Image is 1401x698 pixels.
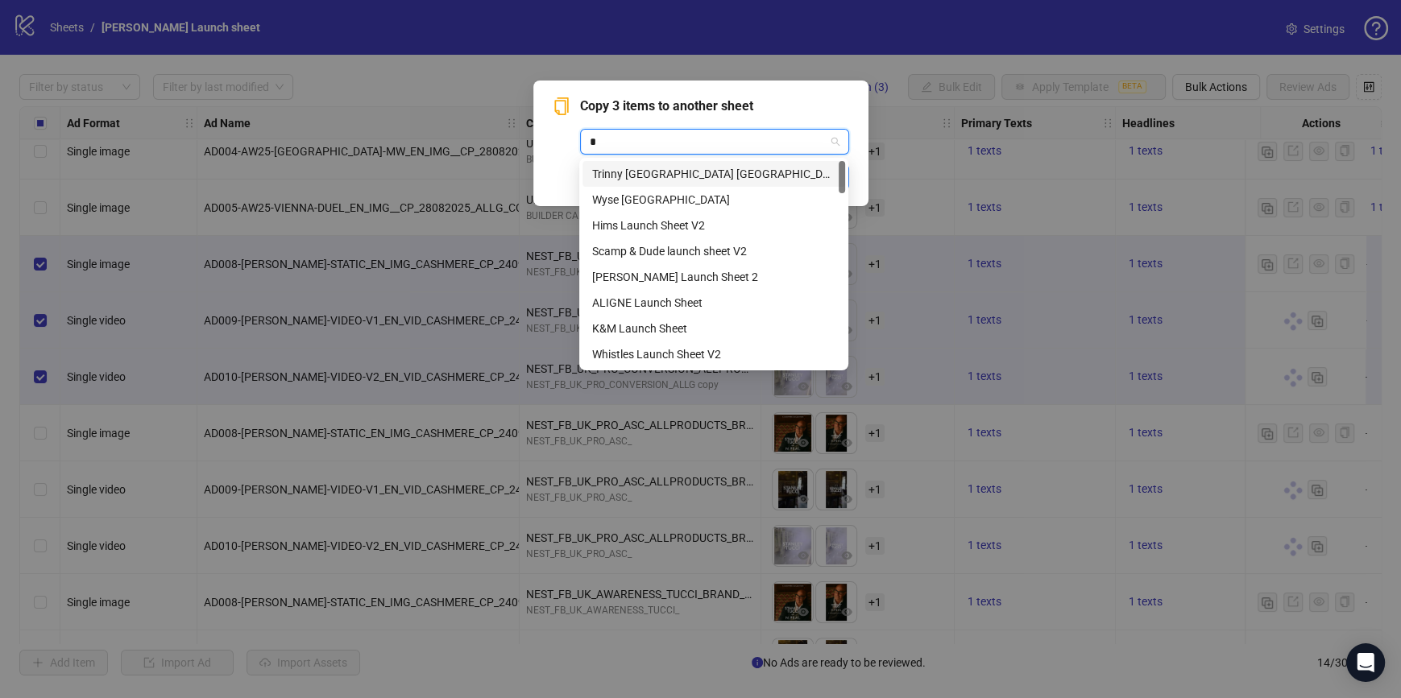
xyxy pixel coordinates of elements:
[592,242,835,260] div: Scamp & Dude launch sheet V2
[592,268,835,286] div: [PERSON_NAME] Launch Sheet 2
[582,161,845,187] div: Trinny London US V2
[592,294,835,312] div: ALIGNE Launch Sheet
[592,320,835,337] div: K&M Launch Sheet
[592,345,835,363] div: Whistles Launch Sheet V2
[582,316,845,341] div: K&M Launch Sheet
[1346,643,1385,682] div: Open Intercom Messenger
[580,97,849,116] span: Copy 3 items to another sheet
[582,187,845,213] div: Wyse London
[553,97,570,115] span: copy
[582,341,845,367] div: Whistles Launch Sheet V2
[582,238,845,264] div: Scamp & Dude launch sheet V2
[592,217,835,234] div: Hims Launch Sheet V2
[592,165,835,183] div: Trinny [GEOGRAPHIC_DATA] [GEOGRAPHIC_DATA] V2
[592,191,835,209] div: Wyse [GEOGRAPHIC_DATA]
[582,213,845,238] div: Hims Launch Sheet V2
[582,264,845,290] div: Hobbs Launch Sheet 2
[582,290,845,316] div: ALIGNE Launch Sheet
